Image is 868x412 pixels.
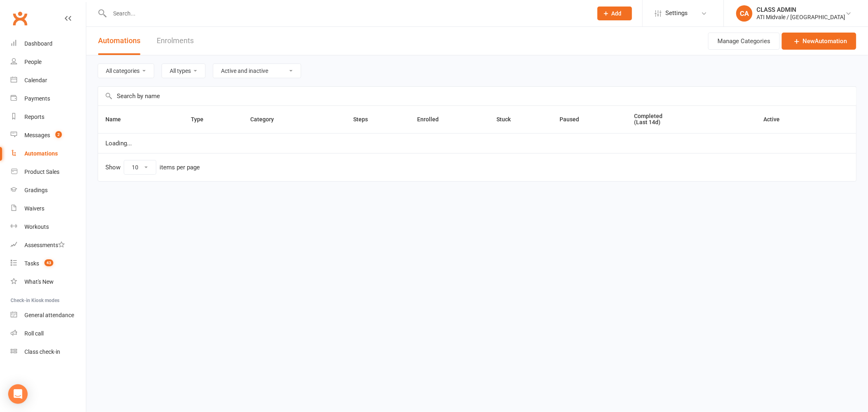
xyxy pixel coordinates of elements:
div: Class check-in [24,348,60,355]
a: Assessments [11,236,86,254]
div: General attendance [24,312,74,318]
span: Name [105,116,130,123]
div: Messages [24,132,50,138]
a: Waivers [11,199,86,218]
div: Workouts [24,224,49,230]
a: Dashboard [11,35,86,53]
button: Automations [98,27,140,55]
div: Open Intercom Messenger [8,384,28,404]
th: Enrolled [410,106,489,133]
button: Manage Categories [708,33,780,50]
th: Paused [552,106,627,133]
a: Gradings [11,181,86,199]
div: Reports [24,114,44,120]
span: 43 [44,259,53,266]
div: What's New [24,278,54,285]
div: Assessments [24,242,65,248]
a: Clubworx [10,8,30,28]
div: Dashboard [24,40,52,47]
button: Active [756,114,789,124]
input: Search by name [98,87,856,105]
a: People [11,53,86,71]
button: Category [250,114,283,124]
a: General attendance kiosk mode [11,306,86,324]
div: Product Sales [24,169,59,175]
div: Show [105,160,200,175]
div: ATI Midvale / [GEOGRAPHIC_DATA] [756,13,845,21]
div: Waivers [24,205,44,212]
a: Automations [11,145,86,163]
a: Workouts [11,218,86,236]
a: Payments [11,90,86,108]
a: Class kiosk mode [11,343,86,361]
div: CLASS ADMIN [756,6,845,13]
a: Enrolments [157,27,194,55]
span: Active [764,116,780,123]
div: Gradings [24,187,48,193]
a: NewAutomation [782,33,856,50]
th: Steps [346,106,410,133]
button: Add [597,7,632,20]
th: Type [184,106,243,133]
a: What's New [11,273,86,291]
div: Calendar [24,77,47,83]
span: Category [250,116,283,123]
div: CA [736,5,752,22]
div: Payments [24,95,50,102]
span: Completed (Last 14d) [634,113,662,125]
div: Tasks [24,260,39,267]
div: People [24,59,42,65]
a: Reports [11,108,86,126]
span: 2 [55,131,62,138]
th: Stuck [489,106,552,133]
div: Automations [24,150,58,157]
a: Tasks 43 [11,254,86,273]
a: Calendar [11,71,86,90]
a: Roll call [11,324,86,343]
span: Settings [665,4,688,22]
div: Roll call [24,330,44,337]
td: Loading... [98,133,856,153]
a: Product Sales [11,163,86,181]
a: Messages 2 [11,126,86,145]
input: Search... [107,8,587,19]
span: Add [612,10,622,17]
button: Name [105,114,130,124]
div: items per page [160,164,200,171]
